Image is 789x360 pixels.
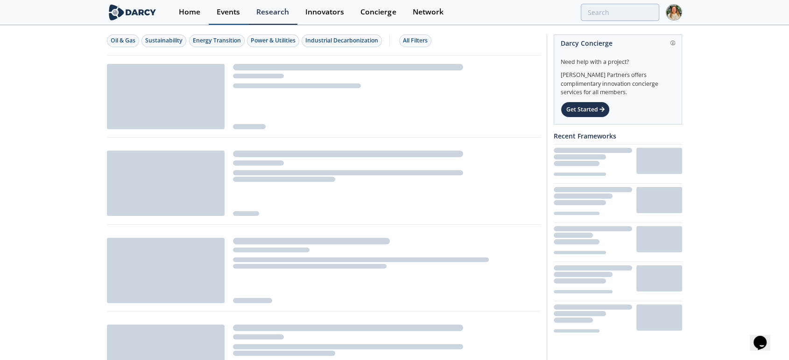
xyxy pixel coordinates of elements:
img: information.svg [670,41,676,46]
button: All Filters [399,35,431,47]
button: Power & Utilities [247,35,299,47]
div: Events [217,8,240,16]
img: logo-wide.svg [107,4,158,21]
button: Oil & Gas [107,35,139,47]
input: Advanced Search [581,4,659,21]
div: Industrial Decarbonization [305,36,378,45]
div: Power & Utilities [251,36,296,45]
div: All Filters [403,36,428,45]
div: Oil & Gas [111,36,135,45]
div: Sustainability [145,36,183,45]
button: Sustainability [141,35,186,47]
div: Innovators [305,8,344,16]
button: Industrial Decarbonization [302,35,382,47]
button: Energy Transition [189,35,245,47]
iframe: chat widget [750,323,780,351]
div: Concierge [360,8,396,16]
div: Darcy Concierge [561,35,675,51]
div: Recent Frameworks [554,128,682,144]
div: [PERSON_NAME] Partners offers complimentary innovation concierge services for all members. [561,66,675,97]
img: Profile [666,4,682,21]
div: Network [412,8,443,16]
div: Research [256,8,289,16]
div: Home [179,8,200,16]
div: Energy Transition [193,36,241,45]
div: Need help with a project? [561,51,675,66]
div: Get Started [561,102,610,118]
